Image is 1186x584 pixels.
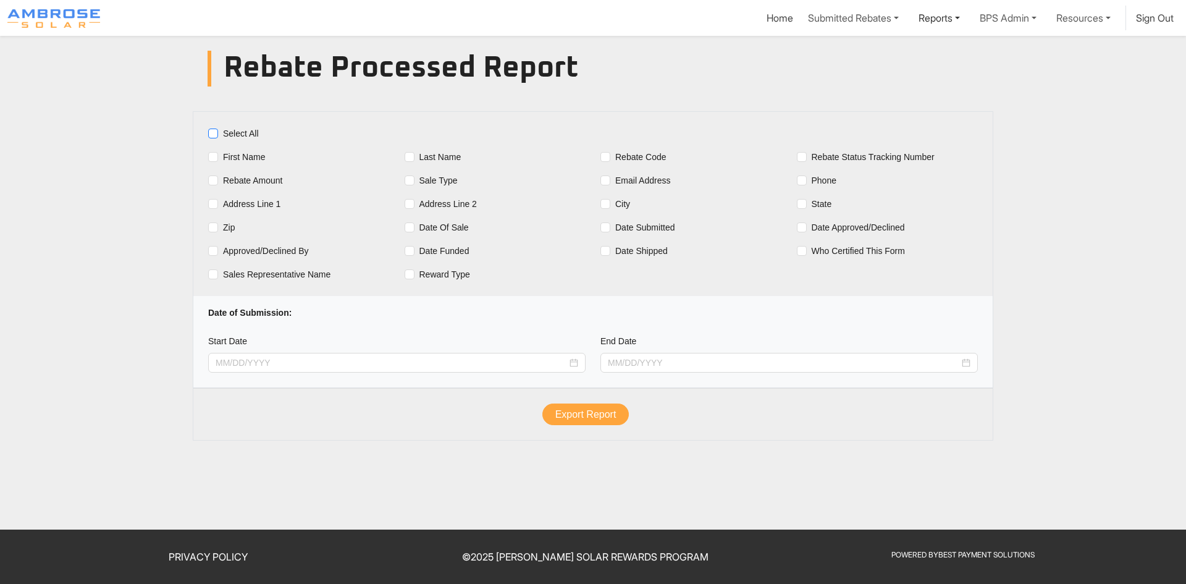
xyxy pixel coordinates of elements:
span: Date Approved/Declined [807,221,910,234]
span: Date Submitted [610,221,680,234]
input: MM/DD/YYYY [216,356,567,370]
strong: Date of Submission: [208,308,292,318]
label: Start Date [208,334,256,348]
span: Select All [218,127,264,140]
span: Date Of Sale [414,221,474,234]
span: Who Certified This Form [807,244,910,258]
a: BPS Admin [975,6,1041,30]
span: Address Line 2 [414,197,482,211]
a: Privacy Policy [169,551,248,563]
p: © 2025 [PERSON_NAME] Solar Rewards Program [405,549,767,564]
span: State [807,197,837,211]
span: Email Address [610,174,675,187]
span: Sale Type [414,174,463,187]
span: Date Funded [414,244,474,258]
span: First Name [218,150,270,164]
span: Approved/Declined By [218,244,314,258]
a: Resources [1051,6,1116,30]
h3: Rebate Processed Report [224,51,704,87]
span: Zip [218,221,240,234]
span: Last Name [414,150,466,164]
a: Sign Out [1136,12,1174,24]
span: Sales Representative Name [218,268,335,281]
span: Rebate Status Tracking Number [807,150,940,164]
a: Submitted Rebates [803,6,904,30]
span: Rebate Amount [218,174,288,187]
label: End Date [600,334,645,348]
a: Reports [914,6,965,30]
span: Date Shipped [610,244,673,258]
button: Export Report [542,404,629,426]
span: Reward Type [414,268,475,281]
span: Rebate Code [610,150,671,164]
span: Phone [807,174,841,187]
span: Address Line 1 [218,197,285,211]
img: Program logo [7,9,100,28]
a: Powered ByBest Payment Solutions [891,550,1035,559]
span: City [610,197,635,211]
input: MM/DD/YYYY [608,356,959,370]
a: Home [767,12,793,24]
